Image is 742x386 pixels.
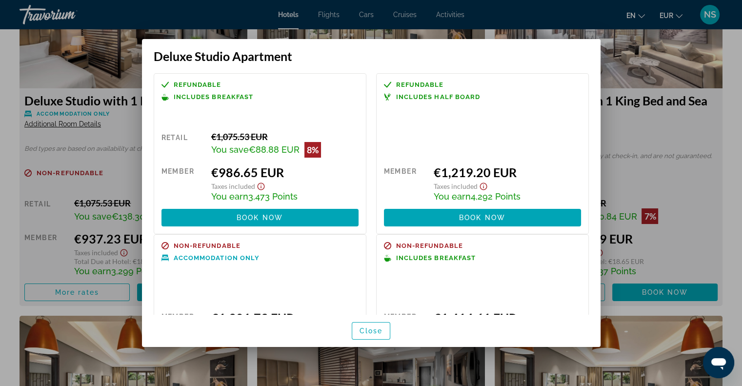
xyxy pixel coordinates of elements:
[161,165,204,202] div: Member
[211,131,359,142] div: €1,075.53 EUR
[384,165,426,202] div: Member
[255,180,267,191] button: Show Taxes and Fees disclaimer
[459,214,505,222] span: Book now
[396,255,476,261] span: Includes Breakfast
[174,81,221,88] span: Refundable
[161,310,204,355] div: Member
[396,81,444,88] span: Refundable
[161,81,359,88] a: Refundable
[384,81,581,88] a: Refundable
[434,191,471,202] span: You earn
[211,310,359,325] div: €1,301.73 EUR
[384,209,581,226] button: Book now
[161,209,359,226] button: Book now
[352,322,391,340] button: Close
[211,144,249,155] span: You save
[396,94,481,100] span: Includes Half Board
[211,191,248,202] span: You earn
[384,310,426,355] div: Member
[360,327,383,335] span: Close
[174,255,260,261] span: Accommodation Only
[211,165,359,180] div: €986.65 EUR
[211,182,255,190] span: Taxes included
[248,191,298,202] span: 3,473 Points
[161,131,204,158] div: Retail
[249,144,300,155] span: €88.88 EUR
[434,165,581,180] div: €1,219.20 EUR
[434,182,478,190] span: Taxes included
[396,243,463,249] span: Non-refundable
[471,191,521,202] span: 4,292 Points
[174,94,254,100] span: Includes Breakfast
[703,347,734,378] iframe: Кнопка запуска окна обмена сообщениями
[304,142,321,158] div: 8%
[434,310,581,325] div: €1,414.61 EUR
[478,180,489,191] button: Show Taxes and Fees disclaimer
[237,214,283,222] span: Book now
[174,243,241,249] span: Non-refundable
[154,49,589,63] h3: Deluxe Studio Apartment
